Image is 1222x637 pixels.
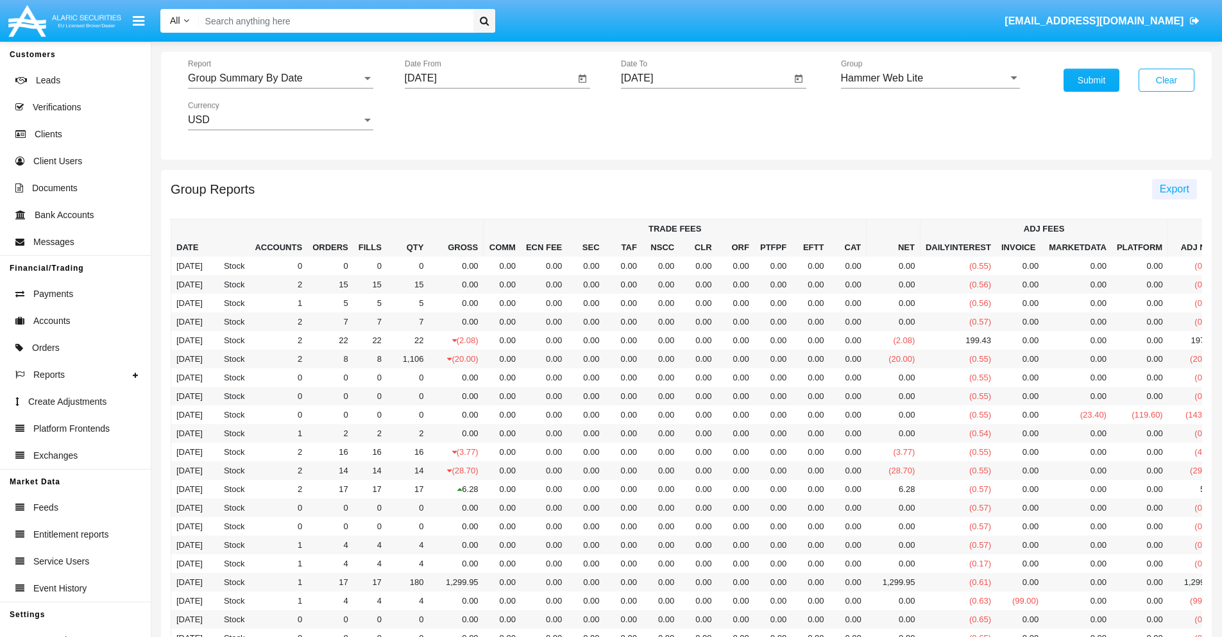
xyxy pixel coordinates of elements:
[353,331,387,350] td: 22
[1044,312,1112,331] td: 0.00
[867,368,921,387] td: 0.00
[1005,15,1184,26] span: [EMAIL_ADDRESS][DOMAIN_NAME]
[429,257,483,275] td: 0.00
[754,331,792,350] td: 0.00
[642,424,679,443] td: 0.00
[754,238,792,257] th: PTFPF
[250,387,307,405] td: 0
[679,331,717,350] td: 0.00
[484,275,521,294] td: 0.00
[792,275,829,294] td: 0.00
[605,405,642,424] td: 0.00
[792,238,829,257] th: EFTT
[171,387,208,405] td: [DATE]
[1044,238,1112,257] th: marketData
[33,501,58,514] span: Feeds
[199,9,469,33] input: Search
[353,424,387,443] td: 2
[754,312,792,331] td: 0.00
[33,528,109,541] span: Entitlement reports
[605,331,642,350] td: 0.00
[429,350,483,368] td: (20.00)
[920,312,996,331] td: (0.57)
[1168,405,1222,424] td: (143.55)
[605,238,642,257] th: TAF
[792,331,829,350] td: 0.00
[1112,312,1168,331] td: 0.00
[605,275,642,294] td: 0.00
[484,387,521,405] td: 0.00
[1112,405,1168,424] td: (119.60)
[484,350,521,368] td: 0.00
[1044,294,1112,312] td: 0.00
[208,294,250,312] td: Stock
[679,257,717,275] td: 0.00
[829,257,866,275] td: 0.00
[484,424,521,443] td: 0.00
[307,350,353,368] td: 8
[387,387,429,405] td: 0
[35,128,62,141] span: Clients
[679,424,717,443] td: 0.00
[171,219,208,257] th: Date
[1112,368,1168,387] td: 0.00
[792,368,829,387] td: 0.00
[188,72,303,83] span: Group Summary By Date
[484,405,521,424] td: 0.00
[208,443,250,461] td: Stock
[1168,387,1222,405] td: (0.55)
[307,368,353,387] td: 0
[567,238,604,257] th: SEC
[1044,387,1112,405] td: 0.00
[996,424,1044,443] td: 0.00
[387,219,429,257] th: Qty
[521,275,567,294] td: 0.00
[754,275,792,294] td: 0.00
[642,294,679,312] td: 0.00
[829,294,866,312] td: 0.00
[208,387,250,405] td: Stock
[160,14,199,28] a: All
[567,312,604,331] td: 0.00
[387,350,429,368] td: 1,106
[605,424,642,443] td: 0.00
[920,257,996,275] td: (0.55)
[171,331,208,350] td: [DATE]
[429,368,483,387] td: 0.00
[679,387,717,405] td: 0.00
[717,312,754,331] td: 0.00
[208,368,250,387] td: Stock
[387,312,429,331] td: 7
[1168,219,1222,257] th: Adj Net
[521,312,567,331] td: 0.00
[250,443,307,461] td: 2
[567,350,604,368] td: 0.00
[792,294,829,312] td: 0.00
[307,331,353,350] td: 22
[717,387,754,405] td: 0.00
[250,350,307,368] td: 2
[679,350,717,368] td: 0.00
[387,257,429,275] td: 0
[484,257,521,275] td: 0.00
[33,368,65,382] span: Reports
[867,350,921,368] td: (20.00)
[575,71,590,87] button: Open calendar
[867,257,921,275] td: 0.00
[250,331,307,350] td: 2
[920,331,996,350] td: 199.43
[429,443,483,461] td: (3.77)
[307,294,353,312] td: 5
[1168,331,1222,350] td: 197.35
[567,294,604,312] td: 0.00
[867,424,921,443] td: 0.00
[1160,183,1189,194] span: Export
[33,287,73,301] span: Payments
[867,294,921,312] td: 0.00
[996,387,1044,405] td: 0.00
[307,443,353,461] td: 16
[521,238,567,257] th: Ecn Fee
[171,275,208,294] td: [DATE]
[1044,424,1112,443] td: 0.00
[250,294,307,312] td: 1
